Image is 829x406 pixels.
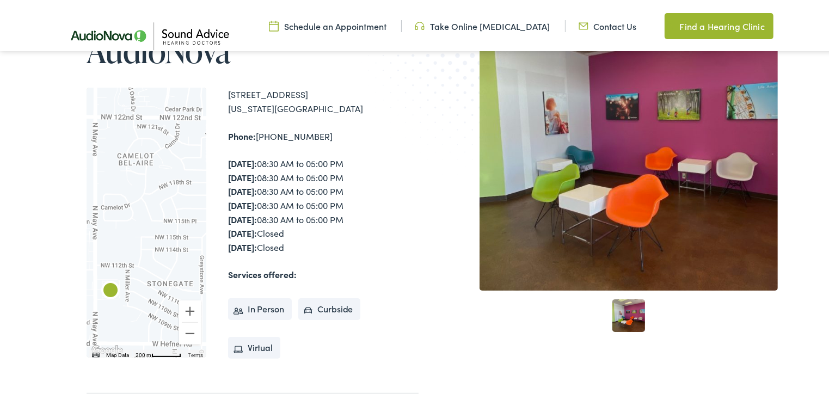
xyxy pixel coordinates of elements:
img: Google [89,341,125,355]
li: Curbside [298,296,361,318]
strong: [DATE]: [228,197,257,209]
div: AudioNova [97,276,124,303]
button: Zoom out [179,321,201,342]
div: [PHONE_NUMBER] [228,127,419,142]
img: Calendar icon in a unique green color, symbolizing scheduling or date-related features. [269,18,279,30]
a: Schedule an Appointment [269,18,386,30]
button: Map Scale: 200 m per 51 pixels [132,348,185,355]
button: Zoom in [179,298,201,320]
button: Map Data [106,349,129,357]
img: Icon representing mail communication in a unique green color, indicative of contact or communicat... [579,18,588,30]
strong: Phone: [228,128,256,140]
a: 1 [612,297,645,330]
h1: AudioNova [87,30,419,66]
a: Contact Us [579,18,637,30]
strong: [DATE]: [228,183,257,195]
a: Find a Hearing Clinic [665,11,773,37]
strong: [DATE]: [228,155,257,167]
strong: [DATE]: [228,225,257,237]
li: Virtual [228,335,280,356]
img: Map pin icon in a unique green color, indicating location-related features or services. [665,17,674,30]
span: 200 m [136,350,151,356]
div: 08:30 AM to 05:00 PM 08:30 AM to 05:00 PM 08:30 AM to 05:00 PM 08:30 AM to 05:00 PM 08:30 AM to 0... [228,155,419,252]
a: Take Online [MEDICAL_DATA] [415,18,550,30]
strong: Services offered: [228,266,297,278]
a: Open this area in Google Maps (opens a new window) [89,341,125,355]
a: Terms (opens in new tab) [188,350,203,356]
button: Keyboard shortcuts [92,349,100,357]
li: In Person [228,296,292,318]
strong: [DATE]: [228,169,257,181]
strong: [DATE]: [228,211,257,223]
img: Headphone icon in a unique green color, suggesting audio-related services or features. [415,18,425,30]
div: [STREET_ADDRESS] [US_STATE][GEOGRAPHIC_DATA] [228,85,419,113]
strong: [DATE]: [228,239,257,251]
